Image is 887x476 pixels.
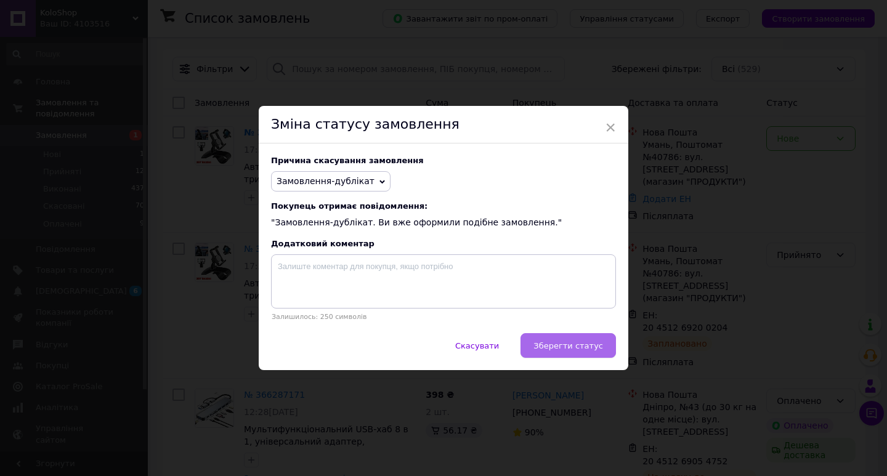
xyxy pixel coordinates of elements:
div: Причина скасування замовлення [271,156,616,165]
div: "Замовлення-дублікат. Ви вже оформили подібне замовлення." [271,201,616,229]
span: × [605,117,616,138]
span: Скасувати [455,341,499,350]
button: Скасувати [442,333,512,358]
p: Залишилось: 250 символів [271,313,616,321]
div: Додатковий коментар [271,239,616,248]
button: Зберегти статус [520,333,616,358]
div: Зміна статусу замовлення [259,106,628,143]
span: Зберегти статус [533,341,603,350]
span: Покупець отримає повідомлення: [271,201,616,211]
span: Замовлення-дублікат [277,176,375,186]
